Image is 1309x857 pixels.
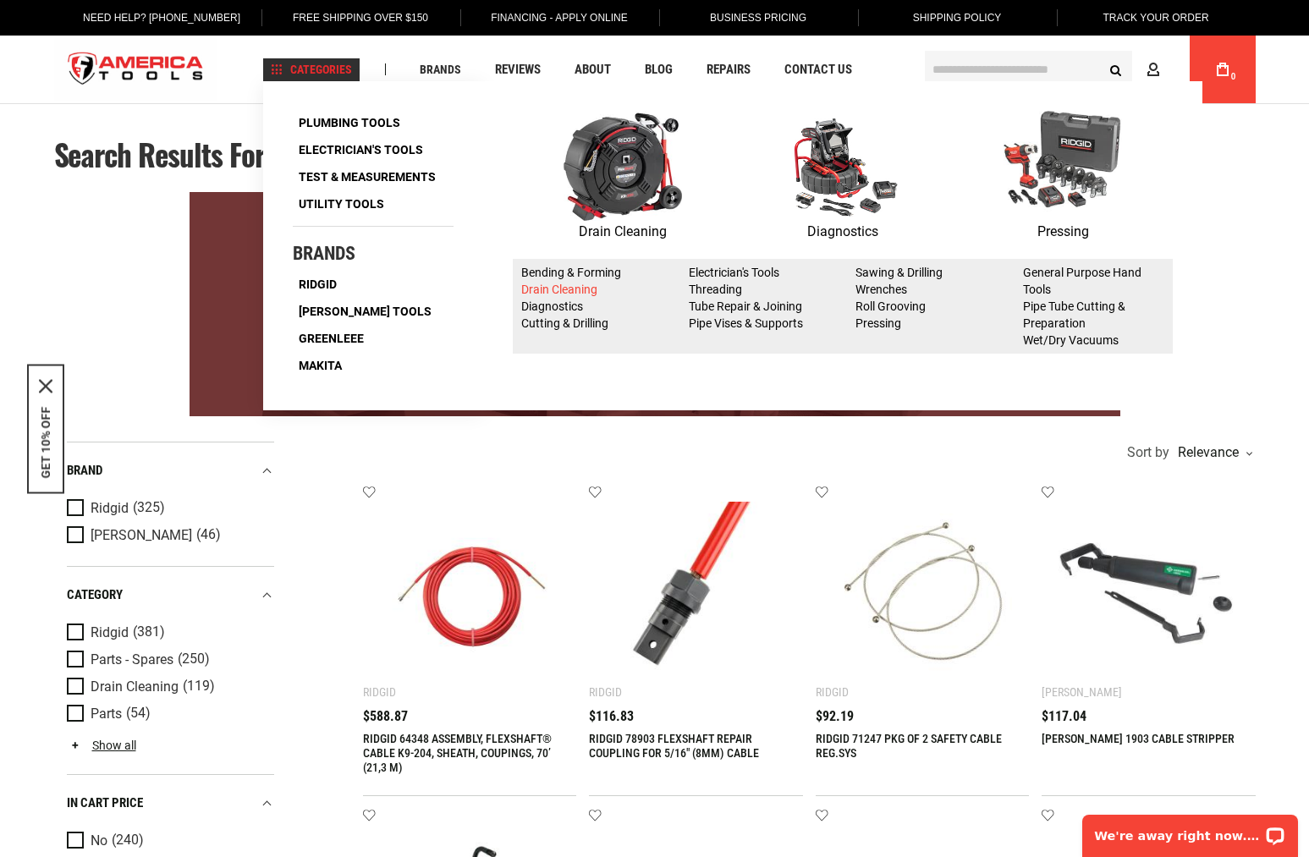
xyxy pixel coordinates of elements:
span: Blog [645,63,673,76]
span: (119) [183,679,215,694]
span: Search results for: 'ridgid cables' [54,132,443,176]
a: BOGO: Buy RIDGID® 1224 Threader, Get Stand 200A Free! [190,192,1120,205]
a: Ridgid [293,272,343,296]
button: GET 10% OFF [39,406,52,478]
a: Diagnostics [521,299,583,313]
p: Pressing [953,221,1173,243]
a: Sawing & Drilling [855,266,943,279]
a: No (240) [67,832,270,850]
span: Contact Us [784,63,852,76]
span: Parts [91,706,122,722]
div: In cart price [67,792,274,815]
iframe: LiveChat chat widget [1071,804,1309,857]
a: Threading [689,283,742,296]
a: General Purpose Hand Tools [1023,266,1141,296]
a: Drain Cleaning [521,283,597,296]
img: GREENLEE 1903 CABLE STRIPPER [1059,502,1239,682]
a: RIDGID 64348 ASSEMBLY, FLEXSHAFT® CABLE K9-204, SHEATH, COUPINGS, 70’ (21,3 M) [363,732,552,774]
a: Pipe Vises & Supports [689,316,803,330]
a: [PERSON_NAME] 1903 CABLE STRIPPER [1042,732,1235,745]
span: Greenleee [299,332,364,344]
span: Ridgid [299,278,337,290]
a: Diagnostics [733,111,953,243]
span: $116.83 [589,710,634,723]
a: Brands [412,58,469,81]
a: Roll Grooving [855,299,926,313]
span: (250) [178,652,210,667]
img: BOGO: Buy RIDGID® 1224 Threader, Get Stand 200A Free! [190,192,1120,416]
span: Brands [420,63,461,75]
span: $588.87 [363,710,408,723]
a: Electrician's Tools [689,266,779,279]
span: Utility Tools [299,198,384,210]
a: [PERSON_NAME] Tools [293,299,437,323]
span: Categories [271,63,352,75]
span: (240) [112,833,144,848]
a: Blog [637,58,680,81]
a: Electrician's Tools [293,138,429,162]
a: Pressing [953,111,1173,243]
img: RIDGID 78903 FLEXSHAFT REPAIR COUPLING FOR 5/16 [606,502,786,682]
a: 0 [1207,36,1239,103]
a: RIDGID 71247 PKG OF 2 SAFETY CABLE REG.SYS [816,732,1002,760]
a: store logo [54,38,218,102]
a: Repairs [699,58,758,81]
a: Parts (54) [67,705,270,723]
a: Ridgid (325) [67,499,270,518]
span: Test & Measurements [299,171,436,183]
span: Drain Cleaning [91,679,179,695]
div: Brand [67,459,274,482]
a: Makita [293,354,348,377]
span: $117.04 [1042,710,1086,723]
span: [PERSON_NAME] Tools [299,305,432,317]
span: Makita [299,360,342,371]
a: Utility Tools [293,192,390,216]
h4: Brands [293,244,454,264]
a: Show all [67,739,136,752]
a: Plumbing Tools [293,111,406,135]
span: Plumbing Tools [299,117,400,129]
span: $92.19 [816,710,854,723]
p: Drain Cleaning [513,221,733,243]
div: Ridgid [816,685,849,699]
span: Shipping Policy [913,12,1002,24]
a: Categories [263,58,360,81]
span: Sort by [1127,446,1169,459]
a: Drain Cleaning [513,111,733,243]
a: Drain Cleaning (119) [67,678,270,696]
svg: close icon [39,379,52,393]
a: About [567,58,619,81]
span: (381) [133,625,165,640]
a: Reviews [487,58,548,81]
span: No [91,833,107,849]
a: Pipe Tube Cutting & Preparation [1023,299,1125,330]
div: Ridgid [589,685,622,699]
span: Electrician's Tools [299,144,423,156]
span: Repairs [707,63,751,76]
a: Contact Us [777,58,860,81]
span: (325) [133,501,165,515]
div: Relevance [1174,446,1251,459]
span: Parts - Spares [91,652,173,667]
button: Close [39,379,52,393]
div: [PERSON_NAME] [1042,685,1122,699]
button: Search [1100,53,1132,85]
span: 0 [1231,72,1236,81]
a: Pressing [855,316,901,330]
div: category [67,584,274,607]
a: Greenleee [293,327,370,350]
span: Ridgid [91,625,129,640]
a: Cutting & Drilling [521,316,608,330]
span: Reviews [495,63,541,76]
a: [PERSON_NAME] (46) [67,526,270,545]
span: (54) [126,706,151,721]
a: Tube Repair & Joining [689,299,802,313]
span: [PERSON_NAME] [91,528,192,543]
img: RIDGID 71247 PKG OF 2 SAFETY CABLE REG.SYS [833,502,1013,682]
a: Ridgid (381) [67,624,270,642]
span: (46) [196,528,221,542]
a: Wrenches [855,283,907,296]
p: Diagnostics [733,221,953,243]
